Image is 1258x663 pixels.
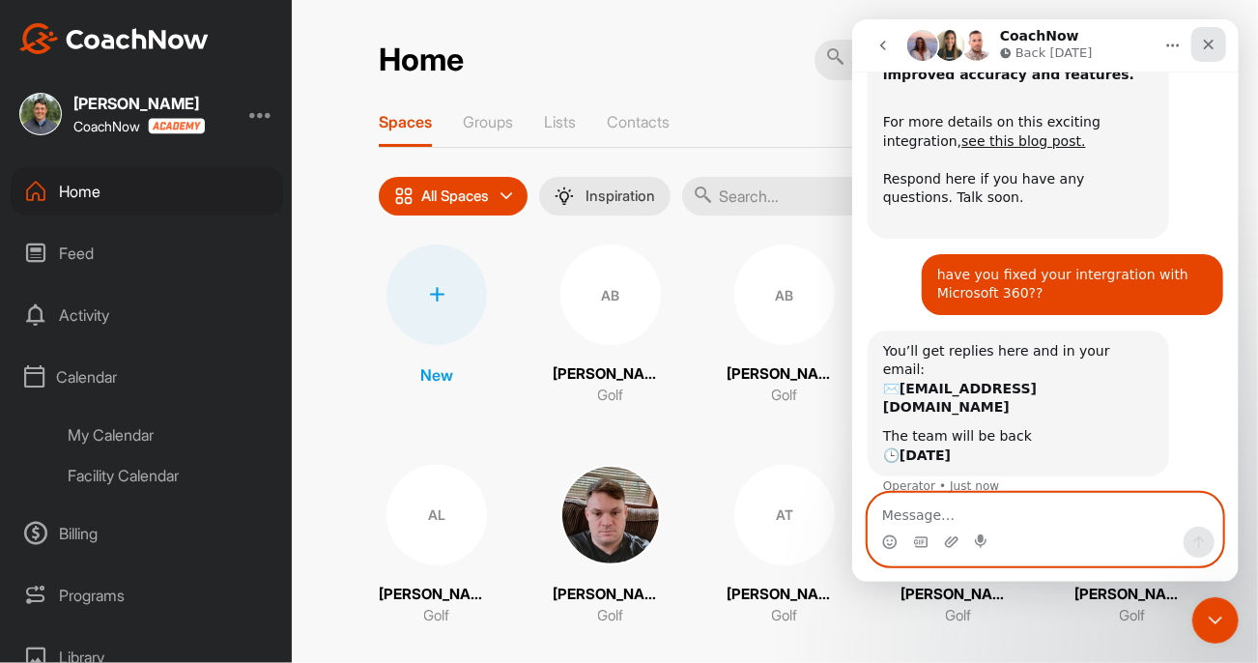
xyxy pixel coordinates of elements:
p: Contacts [607,112,670,131]
img: CoachNow [19,23,209,54]
a: AB[PERSON_NAME]Golf [727,245,843,407]
button: Send a message… [331,507,362,538]
a: AB[PERSON_NAME]Golf [553,245,669,407]
p: [PERSON_NAME] [901,584,1016,606]
p: Golf [598,605,624,627]
a: AL[PERSON_NAME]Golf [379,465,495,627]
p: All Spaces [421,188,489,204]
div: AB [560,245,661,345]
div: Home [11,167,283,216]
p: Golf [598,385,624,407]
input: Search posts, people or spaces... [815,40,1133,80]
button: Start recording [123,515,138,531]
iframe: Intercom live chat [1192,597,1239,644]
div: Activity [11,291,283,339]
div: You’ll get replies here and in your email:✉️[EMAIL_ADDRESS][DOMAIN_NAME]The team will be back🕒[DA... [15,311,317,458]
a: AT[PERSON_NAME]Golf [727,465,843,627]
img: square_e5c574dcedef9b995452524eedbd4fca.jpg [560,465,661,565]
p: [PERSON_NAME] [727,584,843,606]
a: [PERSON_NAME]Golf [553,465,669,627]
div: AT [734,465,835,565]
p: New [420,363,453,387]
div: AL [386,465,487,565]
textarea: Message… [16,475,370,507]
div: Adrien says… [15,235,371,311]
b: [EMAIL_ADDRESS][DOMAIN_NAME] [31,361,185,396]
button: Emoji picker [30,515,45,531]
div: The team will be back 🕒 [31,408,301,446]
p: [PERSON_NAME] [727,363,843,386]
p: Golf [772,605,798,627]
p: [PERSON_NAME] [379,584,495,606]
div: For more details on this exciting integration, ​ Respond here if you have any questions. Talk soo... [31,74,301,207]
img: icon [394,187,414,206]
p: Inspiration [586,188,655,204]
p: Golf [772,385,798,407]
div: You’ll get replies here and in your email: ✉️ [31,323,301,398]
button: Gif picker [61,515,76,531]
button: Upload attachment [92,515,107,531]
img: menuIcon [555,187,574,206]
div: Operator says… [15,311,371,501]
b: please disconnect and reconnect the connection to enjoy improved accuracy and features. [31,10,292,63]
img: CoachNow acadmey [148,118,205,134]
div: Programs [11,571,283,620]
div: Billing [11,509,283,558]
p: Lists [544,112,576,131]
div: Operator • Just now [31,461,148,473]
input: Search... [682,177,914,216]
div: Feed [11,229,283,277]
div: CoachNow [73,118,205,134]
p: [PERSON_NAME] [1074,584,1190,606]
div: have you fixed your intergration with Microsoft 360?? [70,235,371,296]
div: Facility Calendar [54,455,283,496]
b: [DATE] [47,428,99,444]
p: Golf [946,605,972,627]
a: see this blog post. [109,114,233,130]
p: [PERSON_NAME] [553,584,669,606]
p: Spaces [379,112,432,131]
p: Golf [1120,605,1146,627]
p: Groups [463,112,513,131]
div: My Calendar [54,415,283,455]
h2: Home [379,42,464,79]
p: [PERSON_NAME] [553,363,669,386]
iframe: Intercom live chat [852,19,1239,582]
div: AB [734,245,835,345]
p: Golf [424,605,450,627]
div: Calendar [11,353,283,401]
div: have you fixed your intergration with Microsoft 360?? [85,246,356,284]
div: [PERSON_NAME] [73,96,205,111]
img: 533b1bf20ad3040e7bbd9704b1c60897.jfif [19,93,62,135]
